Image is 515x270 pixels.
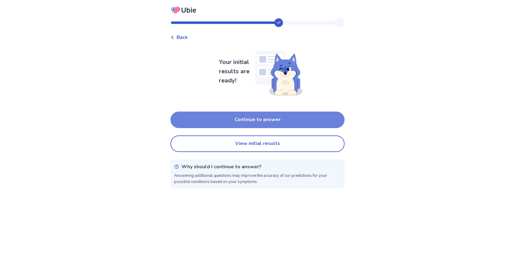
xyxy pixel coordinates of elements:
p: Why should I continue to answer? [181,163,261,170]
p: Your initial results are ready! [219,58,253,85]
button: Continue to answer [170,112,345,128]
p: Answering additional questions may improve the accuracy of our predictions for your possible cond... [174,173,341,185]
button: View initial results [170,135,345,152]
img: Shiba [253,46,303,97]
span: Back [177,34,188,41]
